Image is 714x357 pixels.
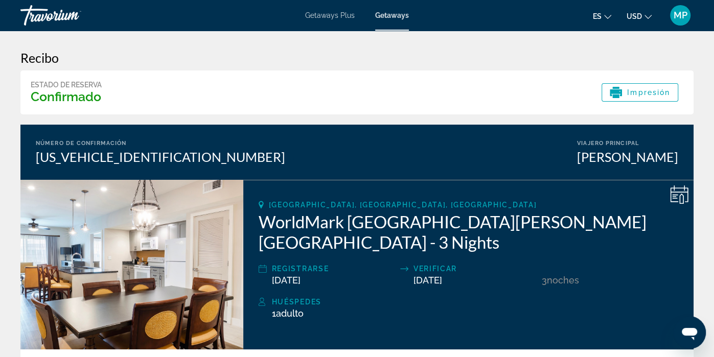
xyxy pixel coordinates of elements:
span: noches [547,275,579,285]
a: Getaways Plus [305,11,355,19]
div: [US_VEHICLE_IDENTIFICATION_NUMBER] [36,149,285,164]
iframe: Botón para iniciar la ventana de mensajería [673,316,706,349]
span: Impresión [627,88,670,97]
h2: WorldMark [GEOGRAPHIC_DATA][PERSON_NAME][GEOGRAPHIC_DATA] - 3 Nights [259,211,678,252]
span: [GEOGRAPHIC_DATA], [GEOGRAPHIC_DATA], [GEOGRAPHIC_DATA] [269,201,537,209]
div: Verificar [413,263,537,275]
a: Getaways [375,11,409,19]
button: User Menu [667,5,694,26]
button: Change currency [627,9,652,23]
button: Impresión [602,83,678,102]
span: 1 [272,308,304,319]
span: [DATE] [272,275,301,285]
div: Huéspedes [272,296,678,308]
h3: Confirmado [31,89,102,104]
span: USD [627,12,642,20]
span: MP [674,10,687,20]
a: Travorium [20,2,123,29]
div: Registrarse [272,263,395,275]
h3: Recibo [20,50,694,65]
div: Número de confirmación [36,140,285,147]
div: Viajero principal [577,140,678,147]
span: es [593,12,602,20]
div: Estado de reserva [31,81,102,89]
button: Change language [593,9,611,23]
span: [DATE] [413,275,442,285]
span: 3 [542,275,547,285]
div: [PERSON_NAME] [577,149,678,164]
span: Adulto [276,308,304,319]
